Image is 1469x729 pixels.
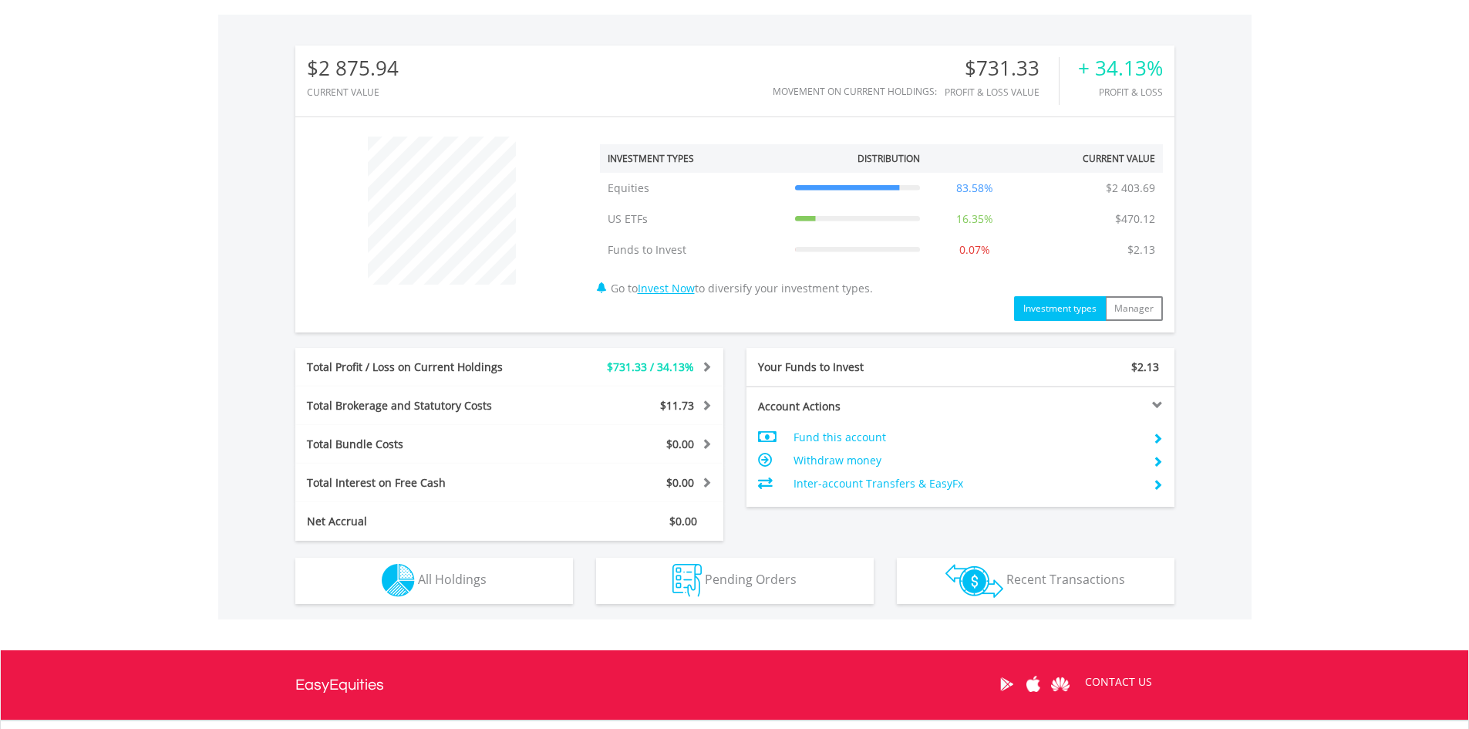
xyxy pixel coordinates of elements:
td: Withdraw money [793,449,1140,472]
div: Total Brokerage and Statutory Costs [295,398,545,413]
td: Equities [600,173,787,204]
div: $2 875.94 [307,57,399,79]
div: Account Actions [746,399,961,414]
span: All Holdings [418,571,487,588]
div: CURRENT VALUE [307,87,399,97]
div: Profit & Loss Value [945,87,1059,97]
span: $11.73 [660,398,694,413]
span: Recent Transactions [1006,571,1125,588]
button: Investment types [1014,296,1106,321]
td: $2 403.69 [1098,173,1163,204]
td: 16.35% [928,204,1022,235]
button: All Holdings [295,558,573,604]
span: $731.33 / 34.13% [607,359,694,374]
button: Manager [1105,296,1163,321]
td: $2.13 [1120,235,1163,265]
th: Current Value [1022,144,1163,173]
a: Huawei [1047,660,1074,708]
div: Distribution [857,152,920,165]
td: US ETFs [600,204,787,235]
td: Inter-account Transfers & EasyFx [793,472,1140,495]
div: Your Funds to Invest [746,359,961,375]
a: Invest Now [638,281,695,295]
td: 0.07% [928,235,1022,265]
div: Profit & Loss [1078,87,1163,97]
div: Total Interest on Free Cash [295,475,545,491]
span: $0.00 [666,475,694,490]
span: $2.13 [1131,359,1159,374]
a: EasyEquities [295,650,384,720]
a: CONTACT US [1074,660,1163,704]
span: $0.00 [669,514,697,528]
img: pending_instructions-wht.png [672,564,702,597]
div: Total Bundle Costs [295,437,545,452]
td: $470.12 [1107,204,1163,235]
td: 83.58% [928,173,1022,204]
div: $731.33 [945,57,1059,79]
th: Investment Types [600,144,787,173]
td: Fund this account [793,426,1140,449]
div: Net Accrual [295,514,545,529]
span: $0.00 [666,437,694,451]
a: Apple [1020,660,1047,708]
div: Total Profit / Loss on Current Holdings [295,359,545,375]
span: Pending Orders [705,571,797,588]
button: Pending Orders [596,558,874,604]
div: Movement on Current Holdings: [773,86,937,96]
img: transactions-zar-wht.png [945,564,1003,598]
button: Recent Transactions [897,558,1174,604]
div: Go to to diversify your investment types. [588,129,1174,321]
a: Google Play [993,660,1020,708]
td: Funds to Invest [600,235,787,265]
div: + 34.13% [1078,57,1163,79]
img: holdings-wht.png [382,564,415,597]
